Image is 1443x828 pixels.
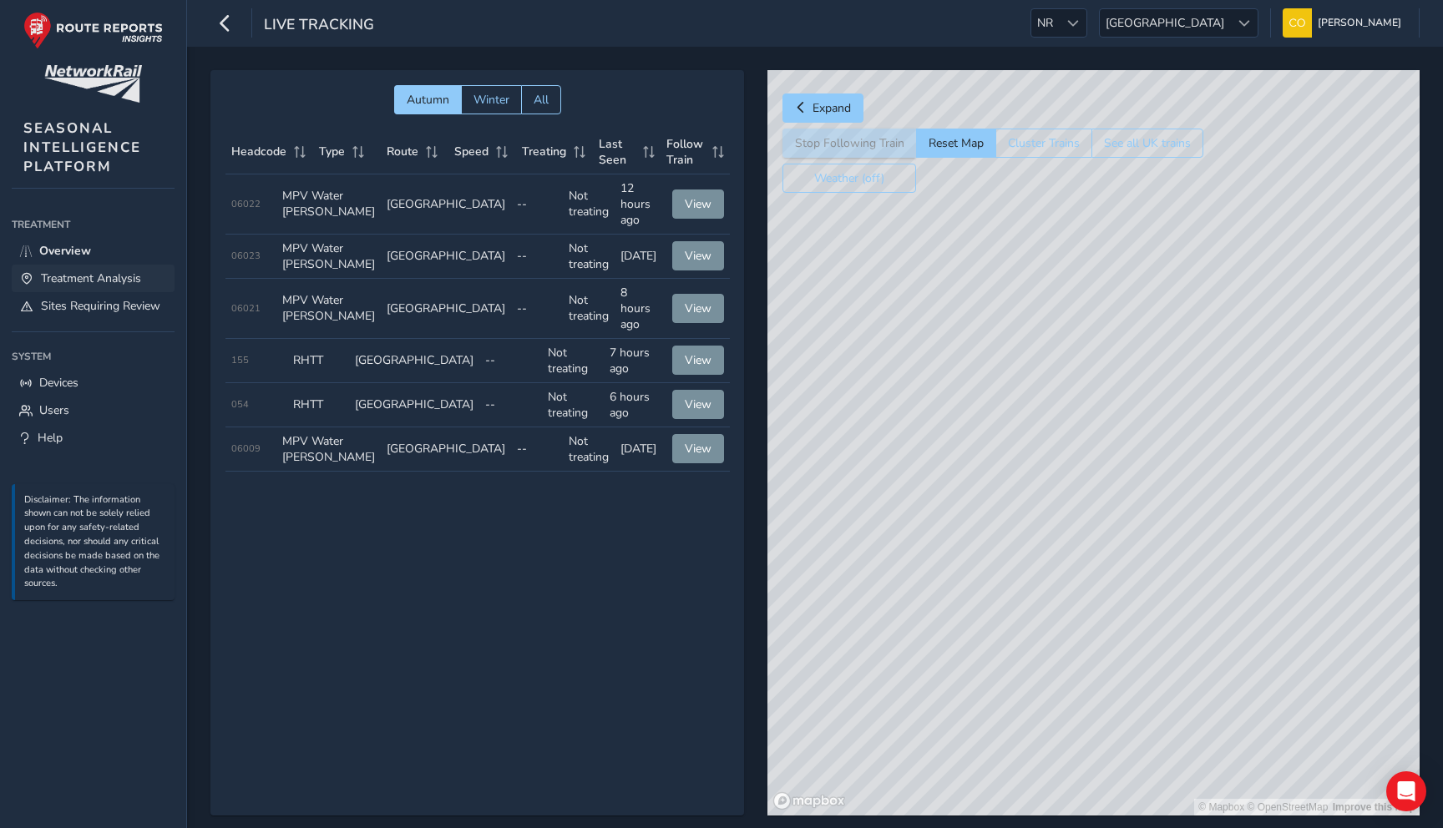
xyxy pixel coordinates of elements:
[231,250,261,262] span: 06023
[1283,8,1407,38] button: [PERSON_NAME]
[264,14,374,38] span: Live Tracking
[1031,9,1059,37] span: NR
[12,369,175,396] a: Devices
[615,427,666,472] td: [DATE]
[231,398,249,411] span: 054
[995,129,1091,158] button: Cluster Trains
[563,174,615,235] td: Not treating
[39,375,78,391] span: Devices
[1283,8,1312,38] img: diamond-layout
[534,92,549,108] span: All
[1100,9,1230,37] span: [GEOGRAPHIC_DATA]
[813,100,851,116] span: Expand
[1091,129,1203,158] button: See all UK trains
[394,85,461,114] button: Autumn
[542,383,604,427] td: Not treating
[563,427,615,472] td: Not treating
[685,248,711,264] span: View
[407,92,449,108] span: Autumn
[563,235,615,279] td: Not treating
[381,279,511,339] td: [GEOGRAPHIC_DATA]
[672,434,724,463] button: View
[23,119,141,176] span: SEASONAL INTELLIGENCE PLATFORM
[1386,771,1426,811] div: Open Intercom Messenger
[276,235,381,279] td: MPV Water [PERSON_NAME]
[231,354,249,366] span: 155
[12,396,175,424] a: Users
[12,265,175,292] a: Treatment Analysis
[276,174,381,235] td: MPV Water [PERSON_NAME]
[276,279,381,339] td: MPV Water [PERSON_NAME]
[563,279,615,339] td: Not treating
[521,85,561,114] button: All
[231,144,286,159] span: Headcode
[511,235,563,279] td: --
[615,279,666,339] td: 8 hours ago
[685,352,711,368] span: View
[522,144,566,159] span: Treating
[231,302,261,315] span: 06021
[685,300,711,316] span: View
[511,427,563,472] td: --
[473,92,509,108] span: Winter
[12,424,175,452] a: Help
[604,339,666,383] td: 7 hours ago
[672,241,724,270] button: View
[287,383,349,427] td: RHTT
[672,390,724,419] button: View
[231,442,261,455] span: 06009
[44,65,142,103] img: customer logo
[24,493,166,592] p: Disclaimer: The information shown can not be solely relied upon for any safety-related decisions,...
[12,292,175,320] a: Sites Requiring Review
[41,270,141,286] span: Treatment Analysis
[511,279,563,339] td: --
[542,339,604,383] td: Not treating
[287,339,349,383] td: RHTT
[349,383,479,427] td: [GEOGRAPHIC_DATA]
[685,196,711,212] span: View
[12,237,175,265] a: Overview
[231,198,261,210] span: 06022
[672,346,724,375] button: View
[41,298,160,314] span: Sites Requiring Review
[454,144,489,159] span: Speed
[782,93,863,123] button: Expand
[672,294,724,323] button: View
[12,344,175,369] div: System
[39,402,69,418] span: Users
[685,441,711,457] span: View
[599,136,637,168] span: Last Seen
[39,243,91,259] span: Overview
[666,136,706,168] span: Follow Train
[615,174,666,235] td: 12 hours ago
[319,144,345,159] span: Type
[381,174,511,235] td: [GEOGRAPHIC_DATA]
[23,12,163,49] img: rr logo
[349,339,479,383] td: [GEOGRAPHIC_DATA]
[381,235,511,279] td: [GEOGRAPHIC_DATA]
[916,129,995,158] button: Reset Map
[461,85,521,114] button: Winter
[12,212,175,237] div: Treatment
[672,189,724,219] button: View
[479,339,541,383] td: --
[511,174,563,235] td: --
[276,427,381,472] td: MPV Water [PERSON_NAME]
[615,235,666,279] td: [DATE]
[38,430,63,446] span: Help
[381,427,511,472] td: [GEOGRAPHIC_DATA]
[685,396,711,412] span: View
[604,383,666,427] td: 6 hours ago
[1318,8,1401,38] span: [PERSON_NAME]
[782,164,916,193] button: Weather (off)
[387,144,418,159] span: Route
[479,383,541,427] td: --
